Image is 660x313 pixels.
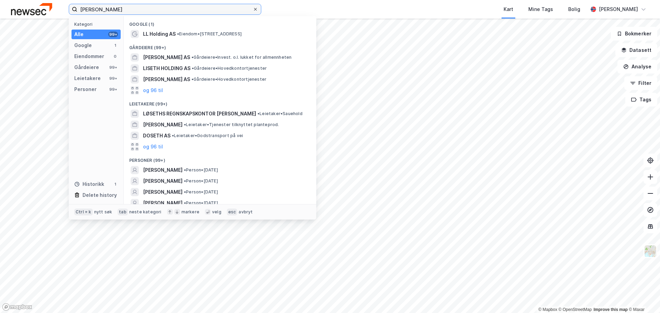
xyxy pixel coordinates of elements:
span: [PERSON_NAME] [143,177,183,185]
div: [PERSON_NAME] [599,5,638,13]
input: Søk på adresse, matrikkel, gårdeiere, leietakere eller personer [77,4,253,14]
span: • [184,200,186,205]
button: Filter [624,76,657,90]
button: Analyse [617,60,657,74]
span: • [257,111,260,116]
img: newsec-logo.f6e21ccffca1b3a03d2d.png [11,3,52,15]
div: Leietakere (99+) [124,96,316,108]
span: Person • [DATE] [184,200,218,206]
span: Person • [DATE] [184,189,218,195]
span: • [191,55,194,60]
span: [PERSON_NAME] [143,188,183,196]
span: • [184,189,186,194]
span: [PERSON_NAME] [143,121,183,129]
span: Leietaker • Godstransport på vei [172,133,243,138]
iframe: Chat Widget [626,280,660,313]
button: Bokmerker [611,27,657,41]
span: Person • [DATE] [184,167,218,173]
span: DOSETH AS [143,132,170,140]
span: • [177,31,179,36]
div: 0 [112,54,118,59]
span: LØSETHS REGNSKAPSKONTOR [PERSON_NAME] [143,110,256,118]
div: velg [212,209,221,215]
div: nytt søk [94,209,112,215]
div: Kart [504,5,513,13]
div: Historikk [74,180,104,188]
div: Google [74,41,92,49]
div: 99+ [108,65,118,70]
div: Eiendommer [74,52,104,60]
div: esc [227,209,238,215]
div: Ctrl + k [74,209,93,215]
div: 99+ [108,32,118,37]
span: • [192,66,194,71]
div: neste kategori [129,209,162,215]
div: Kategori [74,22,121,27]
span: [PERSON_NAME] AS [143,53,190,62]
span: Gårdeiere • Hovedkontortjenester [191,77,266,82]
span: • [184,122,186,127]
div: Alle [74,30,84,38]
div: 99+ [108,76,118,81]
div: Gårdeiere (99+) [124,40,316,52]
div: Personer [74,85,97,93]
span: • [184,178,186,183]
div: Leietakere [74,74,101,82]
img: Z [644,245,657,258]
div: tab [118,209,128,215]
a: Mapbox homepage [2,303,32,311]
span: [PERSON_NAME] [143,166,183,174]
div: Personer (99+) [124,152,316,165]
span: [PERSON_NAME] AS [143,75,190,83]
div: Google (1) [124,16,316,29]
span: • [172,133,174,138]
div: avbryt [239,209,253,215]
span: Person • [DATE] [184,178,218,184]
span: • [184,167,186,172]
button: og 96 til [143,143,163,151]
span: LL Holding AS [143,30,176,38]
span: [PERSON_NAME] [143,199,183,207]
span: Gårdeiere • Hovedkontortjenester [192,66,267,71]
span: Leietaker • Sauehold [257,111,302,116]
button: og 96 til [143,86,163,94]
div: Gårdeiere [74,63,99,71]
button: Tags [625,93,657,107]
div: Bolig [568,5,580,13]
a: Mapbox [538,307,557,312]
div: 1 [112,181,118,187]
div: 1 [112,43,118,48]
div: 99+ [108,87,118,92]
div: Mine Tags [528,5,553,13]
span: Gårdeiere • Invest. o.l. lukket for allmennheten [191,55,291,60]
a: OpenStreetMap [559,307,592,312]
div: markere [181,209,199,215]
span: • [191,77,194,82]
span: Leietaker • Tjenester tilknyttet planteprod. [184,122,279,127]
div: Delete history [82,191,117,199]
span: Eiendom • [STREET_ADDRESS] [177,31,242,37]
span: LISETH HOLDING AS [143,64,190,72]
a: Improve this map [594,307,628,312]
button: Datasett [615,43,657,57]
